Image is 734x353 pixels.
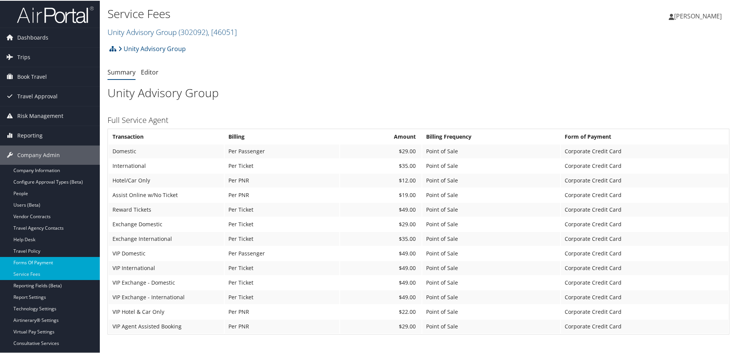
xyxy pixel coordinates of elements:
td: $29.00 [340,144,422,157]
td: Point of Sale [422,173,560,187]
td: Per PNR [225,304,339,318]
td: Point of Sale [422,144,560,157]
td: VIP International [109,260,224,274]
td: Point of Sale [422,231,560,245]
td: Corporate Credit Card [561,158,728,172]
span: Dashboards [17,27,48,46]
th: Billing Frequency [422,129,560,143]
td: Corporate Credit Card [561,217,728,230]
td: Assist Online w/No Ticket [109,187,224,201]
td: VIP Exchange - Domestic [109,275,224,289]
td: VIP Domestic [109,246,224,260]
td: Per Ticket [225,275,339,289]
td: International [109,158,224,172]
span: Travel Approval [17,86,58,105]
h3: Full Service Agent [107,114,729,125]
td: Per PNR [225,319,339,333]
td: $49.00 [340,246,422,260]
span: ( 302092 ) [179,26,208,36]
td: Per Ticket [225,202,339,216]
td: VIP Hotel & Car Only [109,304,224,318]
td: Point of Sale [422,319,560,333]
td: Per Ticket [225,158,339,172]
td: $49.00 [340,290,422,303]
td: Corporate Credit Card [561,202,728,216]
a: Summary [107,67,136,76]
th: Form of Payment [561,129,728,143]
th: Billing [225,129,339,143]
td: Point of Sale [422,217,560,230]
td: $22.00 [340,304,422,318]
td: $49.00 [340,275,422,289]
td: Exchange International [109,231,224,245]
td: Corporate Credit Card [561,290,728,303]
td: Per Passenger [225,246,339,260]
h1: Unity Advisory Group [107,84,729,100]
span: , [ 46051 ] [208,26,237,36]
td: Exchange Domestic [109,217,224,230]
td: $35.00 [340,231,422,245]
td: $12.00 [340,173,422,187]
a: Unity Advisory Group [118,40,186,56]
td: Corporate Credit Card [561,275,728,289]
td: Per PNR [225,187,339,201]
td: Point of Sale [422,275,560,289]
td: Corporate Credit Card [561,231,728,245]
td: VIP Exchange - International [109,290,224,303]
th: Transaction [109,129,224,143]
td: VIP Agent Assisted Booking [109,319,224,333]
td: Point of Sale [422,246,560,260]
a: Unity Advisory Group [107,26,237,36]
td: Corporate Credit Card [561,173,728,187]
td: Per Ticket [225,260,339,274]
td: Domestic [109,144,224,157]
span: Trips [17,47,30,66]
a: [PERSON_NAME] [669,4,729,27]
td: $35.00 [340,158,422,172]
th: Amount [340,129,422,143]
td: Corporate Credit Card [561,319,728,333]
a: Editor [141,67,159,76]
td: Point of Sale [422,290,560,303]
td: Per Ticket [225,217,339,230]
td: Point of Sale [422,260,560,274]
td: Corporate Credit Card [561,144,728,157]
td: $49.00 [340,260,422,274]
td: Point of Sale [422,202,560,216]
span: Book Travel [17,66,47,86]
td: Corporate Credit Card [561,187,728,201]
td: Corporate Credit Card [561,304,728,318]
td: $49.00 [340,202,422,216]
td: Reward Tickets [109,202,224,216]
img: airportal-logo.png [17,5,94,23]
td: Point of Sale [422,158,560,172]
td: Point of Sale [422,187,560,201]
span: [PERSON_NAME] [674,11,722,20]
span: Company Admin [17,145,60,164]
td: Corporate Credit Card [561,260,728,274]
td: $29.00 [340,217,422,230]
td: Per Ticket [225,231,339,245]
td: Corporate Credit Card [561,246,728,260]
td: $29.00 [340,319,422,333]
td: Hotel/Car Only [109,173,224,187]
td: Per PNR [225,173,339,187]
span: Reporting [17,125,43,144]
h1: Service Fees [107,5,522,21]
td: Point of Sale [422,304,560,318]
td: $19.00 [340,187,422,201]
td: Per Ticket [225,290,339,303]
span: Risk Management [17,106,63,125]
td: Per Passenger [225,144,339,157]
